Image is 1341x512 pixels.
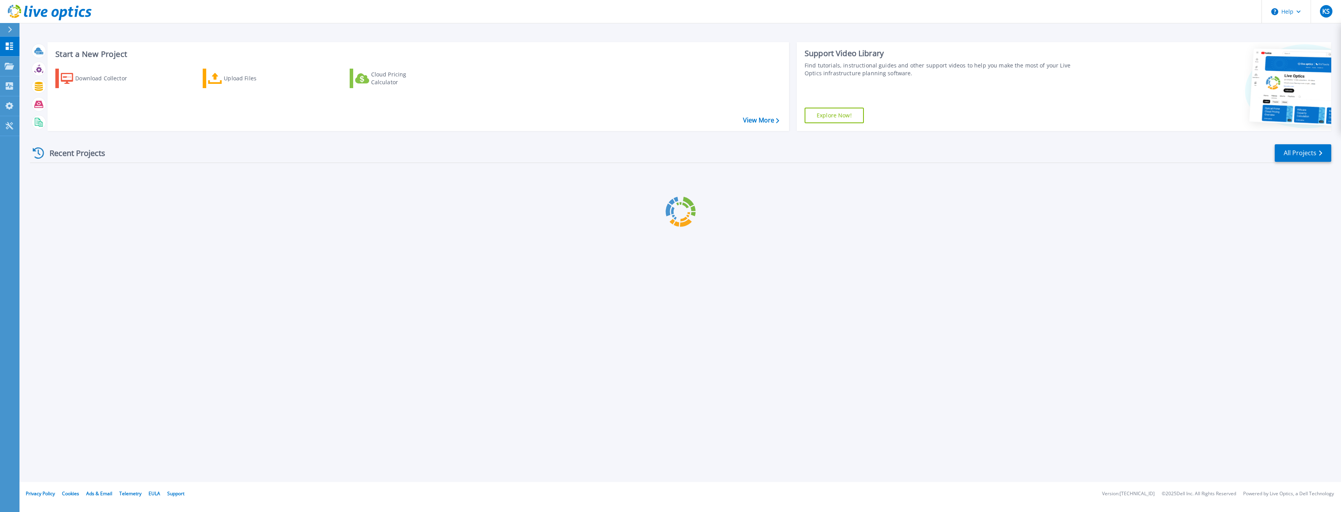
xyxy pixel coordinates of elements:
a: All Projects [1275,144,1331,162]
li: Powered by Live Optics, a Dell Technology [1243,491,1334,496]
div: Find tutorials, instructional guides and other support videos to help you make the most of your L... [805,62,1084,77]
li: Version: [TECHNICAL_ID] [1102,491,1155,496]
a: Support [167,490,184,497]
a: EULA [149,490,160,497]
a: Privacy Policy [26,490,55,497]
a: Ads & Email [86,490,112,497]
a: View More [743,117,779,124]
a: Explore Now! [805,108,864,123]
div: Upload Files [224,71,286,86]
div: Download Collector [75,71,138,86]
li: © 2025 Dell Inc. All Rights Reserved [1162,491,1236,496]
div: Cloud Pricing Calculator [371,71,433,86]
div: Support Video Library [805,48,1084,58]
a: Telemetry [119,490,142,497]
a: Download Collector [55,69,142,88]
a: Upload Files [203,69,290,88]
a: Cloud Pricing Calculator [350,69,437,88]
span: KS [1322,8,1330,14]
a: Cookies [62,490,79,497]
h3: Start a New Project [55,50,779,58]
div: Recent Projects [30,144,116,163]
